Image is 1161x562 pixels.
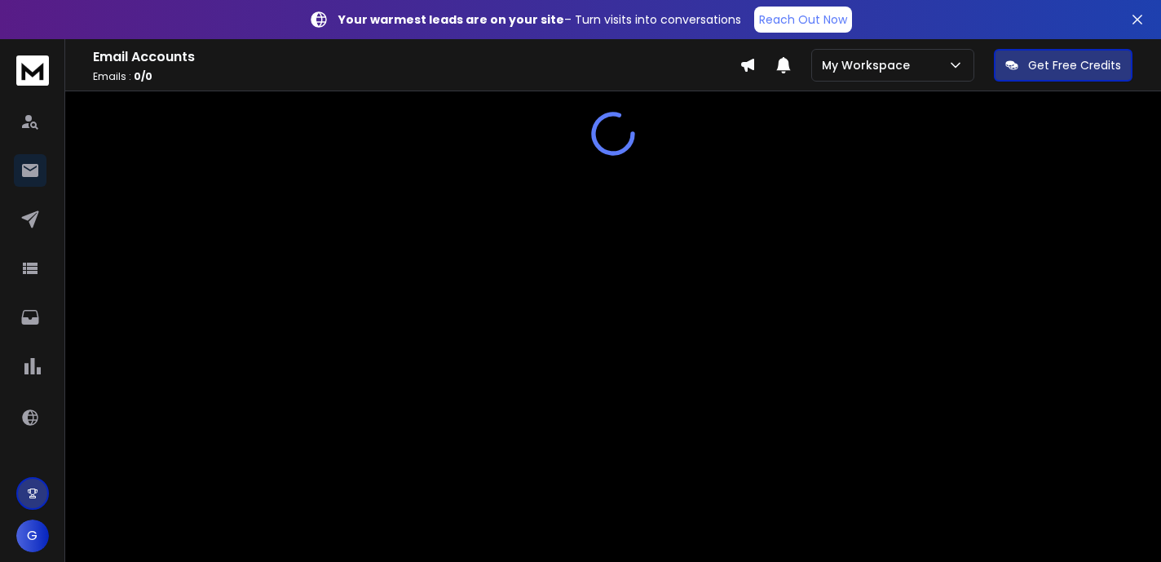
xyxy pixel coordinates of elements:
button: G [16,520,49,552]
h1: Email Accounts [93,47,739,67]
a: Reach Out Now [754,7,852,33]
img: logo [16,55,49,86]
p: Emails : [93,70,739,83]
strong: Your warmest leads are on your site [338,11,564,28]
span: 0 / 0 [134,69,152,83]
p: – Turn visits into conversations [338,11,741,28]
p: My Workspace [822,57,916,73]
button: Get Free Credits [994,49,1132,82]
p: Get Free Credits [1028,57,1121,73]
p: Reach Out Now [759,11,847,28]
